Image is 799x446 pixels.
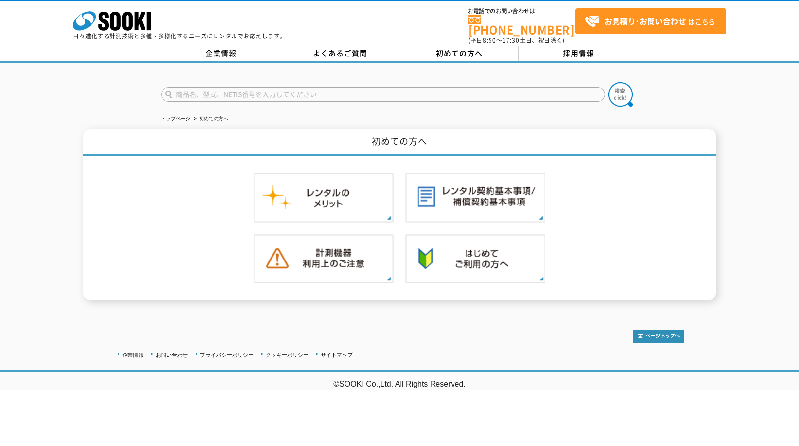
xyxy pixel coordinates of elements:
[468,36,564,45] span: (平日 ～ 土日、祝日除く)
[399,46,519,61] a: 初めての方へ
[405,173,545,223] img: レンタル契約基本事項／補償契約基本事項
[436,48,483,58] span: 初めての方へ
[192,114,228,124] li: 初めての方へ
[161,116,190,121] a: トップページ
[468,8,575,14] span: お電話でのお問い合わせは
[468,15,575,35] a: [PHONE_NUMBER]
[161,87,605,102] input: 商品名、型式、NETIS番号を入力してください
[608,82,633,107] img: btn_search.png
[200,352,254,358] a: プライバシーポリシー
[73,33,286,39] p: 日々進化する計測技術と多種・多様化するニーズにレンタルでお応えします。
[156,352,188,358] a: お問い合わせ
[585,14,715,29] span: はこちら
[321,352,353,358] a: サイトマップ
[254,234,394,284] img: 計測機器ご利用上のご注意
[633,330,684,343] img: トップページへ
[405,234,545,284] img: 初めての方へ
[575,8,726,34] a: お見積り･お問い合わせはこちら
[254,173,394,223] img: レンタルのメリット
[604,15,686,27] strong: お見積り･お問い合わせ
[83,129,716,156] h1: 初めての方へ
[502,36,520,45] span: 17:30
[280,46,399,61] a: よくあるご質問
[266,352,309,358] a: クッキーポリシー
[122,352,144,358] a: 企業情報
[519,46,638,61] a: 採用情報
[161,46,280,61] a: 企業情報
[483,36,496,45] span: 8:50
